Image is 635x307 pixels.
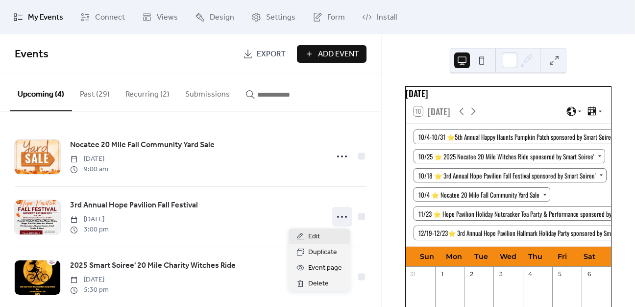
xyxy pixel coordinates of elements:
span: 3:00 pm [70,225,109,235]
span: 5:30 pm [70,285,109,295]
span: Edit [308,231,320,243]
span: Delete [308,278,329,290]
button: Past (29) [72,74,118,110]
a: Install [355,4,404,30]
div: Thu [522,247,549,267]
span: Event page [308,262,342,274]
div: Wed [495,247,522,267]
a: 2025 Smart Soiree' 20 Mile Charity Witches Ride [70,259,236,272]
a: Views [135,4,185,30]
span: Form [327,12,345,24]
span: My Events [28,12,63,24]
a: Connect [73,4,132,30]
span: Connect [95,12,125,24]
div: 6 [585,270,593,279]
div: 2 [467,270,476,279]
span: Views [157,12,178,24]
a: 3rd Annual Hope Pavilion Fall Festival [70,199,198,212]
a: Nocatee 20 Mile Fall Community Yard Sale [70,139,215,152]
button: Add Event [297,45,366,63]
div: [DATE] [406,87,611,100]
a: Settings [244,4,303,30]
div: Tue [467,247,494,267]
div: 1 [438,270,446,279]
div: Sat [576,247,603,267]
span: Duplicate [308,247,337,258]
span: [DATE] [70,214,109,225]
a: Export [236,45,293,63]
span: [DATE] [70,154,108,164]
button: Recurring (2) [118,74,177,110]
div: 4 [526,270,535,279]
span: 2025 Smart Soiree' 20 Mile Charity Witches Ride [70,260,236,272]
div: 5 [556,270,564,279]
span: Events [15,44,49,65]
div: Sun [414,247,440,267]
div: 31 [409,270,417,279]
span: [DATE] [70,275,109,285]
button: Submissions [177,74,238,110]
div: Fri [549,247,576,267]
a: Design [188,4,242,30]
span: 3rd Annual Hope Pavilion Fall Festival [70,200,198,211]
div: 3 [497,270,505,279]
span: Export [257,49,286,60]
span: Add Event [318,49,359,60]
div: Mon [440,247,467,267]
a: Form [305,4,352,30]
span: Design [210,12,234,24]
span: Settings [266,12,295,24]
span: Install [377,12,397,24]
span: 9:00 am [70,164,108,175]
a: My Events [6,4,71,30]
button: Upcoming (4) [10,74,72,111]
